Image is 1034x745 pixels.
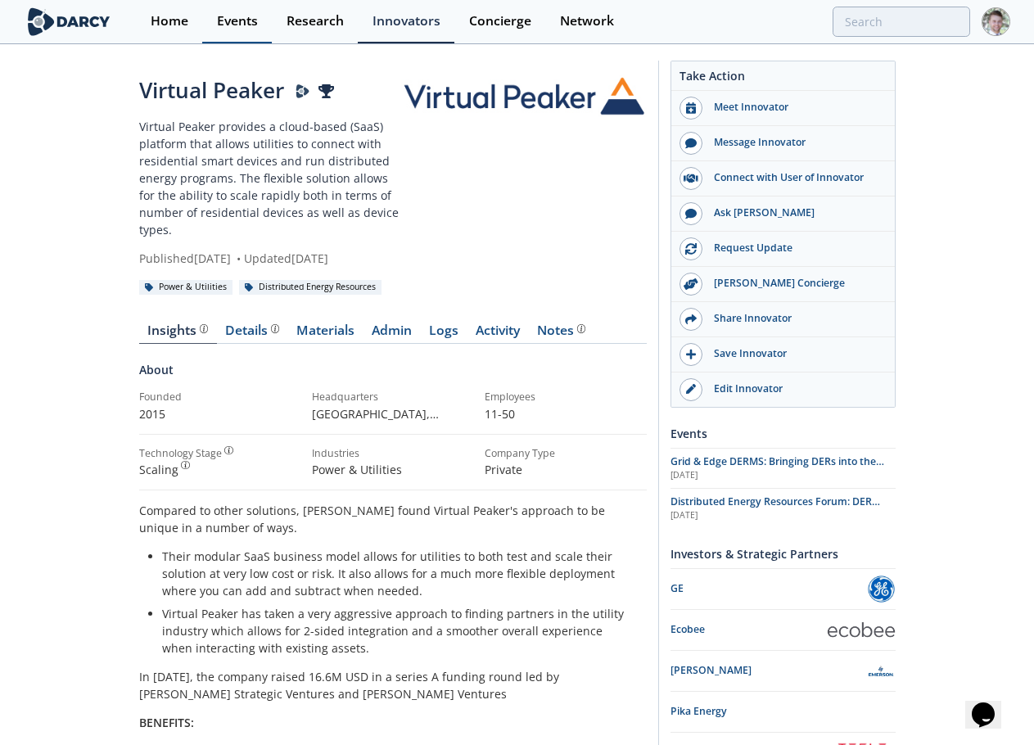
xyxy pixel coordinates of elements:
a: Distributed Energy Resources Forum: DER Control [DATE] [671,494,896,522]
a: Logs [421,324,467,344]
img: Profile [982,7,1010,36]
div: Message Innovator [702,135,886,150]
a: Grid & Edge DERMS: Bringing DERs into the Control Room [DATE] [671,454,896,482]
img: logo-wide.svg [25,7,114,36]
div: Save Innovator [702,346,886,361]
div: GE [671,581,867,596]
a: Notes [529,324,594,344]
div: Network [560,15,614,28]
div: Take Action [671,67,895,91]
div: [PERSON_NAME] Concierge [702,276,886,291]
strong: BENEFITS: [139,715,194,730]
div: Events [217,15,258,28]
a: Pika Energy [671,698,896,726]
div: About [139,361,647,390]
div: Innovators [373,15,440,28]
img: Darcy Presenter [296,84,310,99]
div: Ecobee [671,622,827,637]
p: In [DATE], the company raised 16.6M USD in a series A funding round led by [PERSON_NAME] Strategi... [139,668,647,702]
a: Admin [363,324,421,344]
div: Distributed Energy Resources [239,280,382,295]
span: Distributed Energy Resources Forum: DER Control [671,494,880,523]
div: Edit Innovator [702,382,886,396]
div: Meet Innovator [702,100,886,115]
li: Their modular SaaS business model allows for utilities to both test and scale their solution at v... [162,548,635,599]
div: Events [671,419,896,448]
div: Scaling [139,461,300,478]
div: Technology Stage [139,446,222,461]
input: Advanced Search [833,7,970,37]
img: Ecobee [827,621,896,639]
img: information.svg [577,324,586,333]
div: Industries [312,446,473,461]
div: Company Type [485,446,646,461]
div: Investors & Strategic Partners [671,540,896,568]
a: Activity [467,324,529,344]
div: Details [225,324,279,337]
div: Connect with User of Innovator [702,170,886,185]
img: information.svg [181,461,190,470]
span: Power & Utilities [312,462,402,477]
div: Ask [PERSON_NAME] [702,205,886,220]
div: [DATE] [671,469,896,482]
p: 11-50 [485,405,646,422]
div: Virtual Peaker [139,74,401,106]
span: Private [485,462,522,477]
img: information.svg [271,324,280,333]
img: information.svg [200,324,209,333]
a: Details [217,324,288,344]
div: Published [DATE] Updated [DATE] [139,250,401,267]
iframe: chat widget [965,680,1018,729]
div: Share Innovator [702,311,886,326]
span: • [234,251,244,266]
p: Compared to other solutions, [PERSON_NAME] found Virtual Peaker's approach to be unique in a numb... [139,502,647,536]
div: Founded [139,390,300,404]
a: [PERSON_NAME] Emerson [671,657,896,685]
p: 2015 [139,405,300,422]
img: Emerson [867,657,896,685]
p: [GEOGRAPHIC_DATA], [US_STATE] , [GEOGRAPHIC_DATA] [312,405,473,422]
div: [PERSON_NAME] [671,663,867,678]
div: Home [151,15,188,28]
div: Request Update [702,241,886,255]
a: Edit Innovator [671,372,895,407]
div: Pika Energy [671,704,896,719]
img: information.svg [224,446,233,455]
div: Research [287,15,344,28]
a: Insights [139,324,217,344]
a: Materials [288,324,363,344]
button: Save Innovator [671,337,895,372]
p: Virtual Peaker provides a cloud-based (SaaS) platform that allows utilities to connect with resid... [139,118,401,238]
div: Power & Utilities [139,280,233,295]
div: Insights [147,324,208,337]
div: [DATE] [671,509,896,522]
div: Concierge [469,15,531,28]
a: GE GE [671,575,896,603]
div: Notes [537,324,585,337]
li: Virtual Peaker has taken a very aggressive approach to finding partners in the utility industry w... [162,605,635,657]
span: Grid & Edge DERMS: Bringing DERs into the Control Room [671,454,884,483]
a: Ecobee Ecobee [671,616,896,644]
img: GE [867,575,896,603]
div: Employees [485,390,646,404]
div: Headquarters [312,390,473,404]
